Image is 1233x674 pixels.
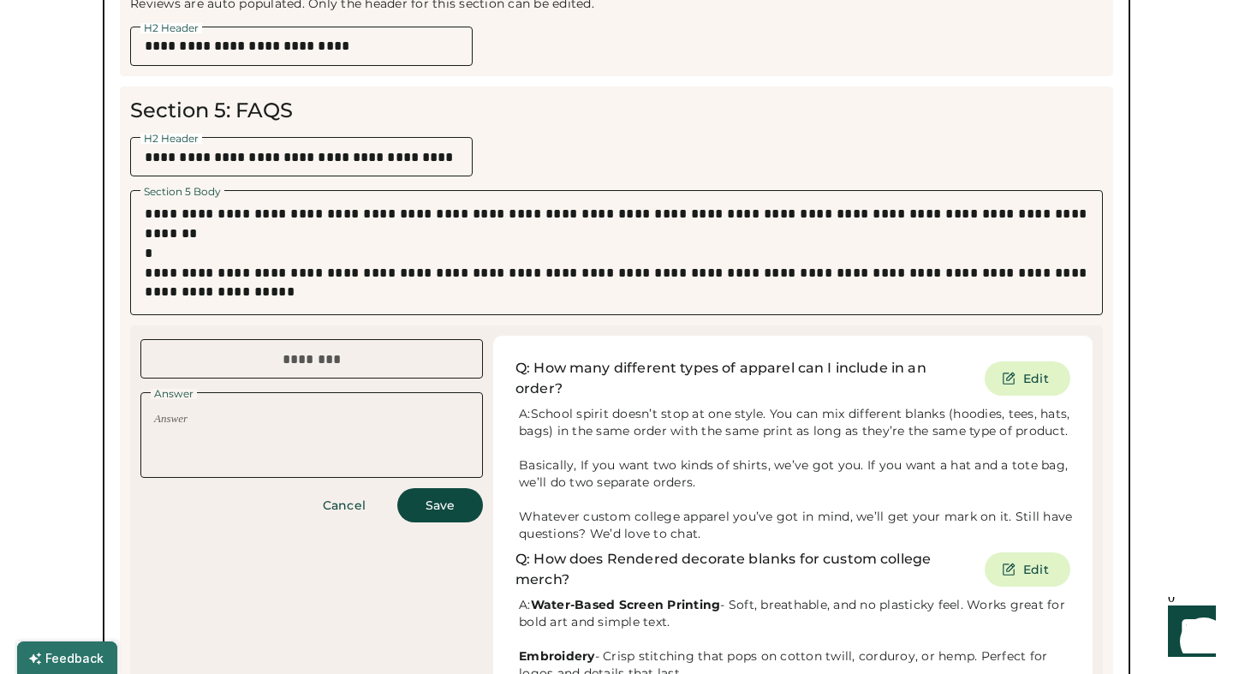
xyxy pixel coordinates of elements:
[985,361,1070,396] button: Edit
[519,597,1069,629] span: - Soft, breathable, and no plasticky feel. Works great for bold art and simple text.
[519,509,1076,541] span: Whatever custom college apparel you’ve got in mind, we’ll get your mark on it. Still have questio...
[397,488,483,522] button: Save
[515,549,964,590] div: Q: How does Rendered decorate blanks for custom college merch?
[515,358,964,399] div: Q: How many different types of apparel can I include in an order?
[140,23,202,33] div: H2 Header
[1023,373,1048,385] span: Edit
[519,648,595,664] span: Embroidery
[151,389,197,399] div: Answer
[140,134,202,144] div: H2 Header
[1023,564,1048,576] span: Edit
[519,406,1077,542] div: A:
[519,457,1071,490] span: Basically, If you want two kinds of shirts, we’ve got you. If you want a hat and a tote bag, we’l...
[985,552,1070,587] button: Edit
[531,597,721,612] span: Water-Based Screen Printing
[519,406,1074,438] span: School spirit doesn’t stop at one style. You can mix different blanks (hoodies, tees, hats, bags)...
[130,97,293,124] div: Section 5: FAQS
[301,488,387,522] button: Cancel
[140,187,224,197] div: Section 5 Body
[1152,597,1225,671] iframe: Front Chat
